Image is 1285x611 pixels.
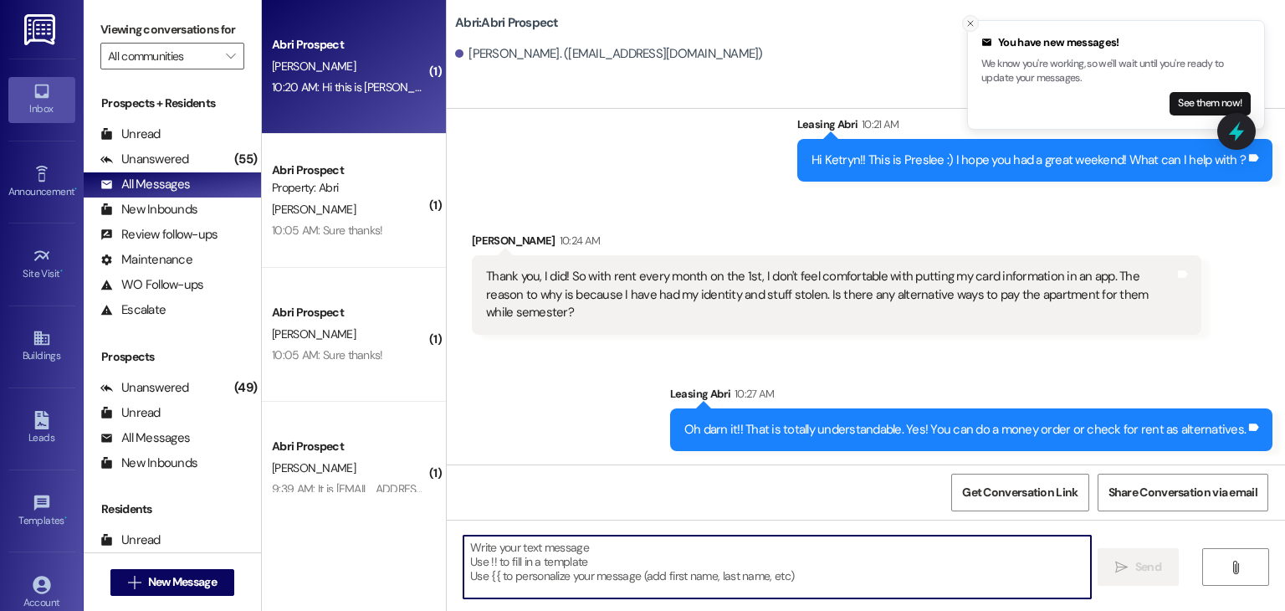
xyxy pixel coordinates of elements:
[84,348,261,366] div: Prospects
[272,347,383,362] div: 10:05 AM: Sure thanks!
[1098,548,1179,586] button: Send
[64,512,67,524] span: •
[1135,558,1161,576] span: Send
[797,116,1272,139] div: Leasing Abri
[272,36,427,54] div: Abri Prospect
[100,201,197,218] div: New Inbounds
[1229,561,1241,574] i: 
[100,176,190,193] div: All Messages
[100,17,244,43] label: Viewing conversations for
[100,226,218,244] div: Review follow-ups
[100,404,161,422] div: Unread
[100,454,197,472] div: New Inbounds
[272,80,924,95] div: 10:20 AM: Hi this is [PERSON_NAME]. If I could please talk to preslee that would be great. I have...
[272,481,510,496] div: 9:39 AM: It is [EMAIL_ADDRESS][DOMAIN_NAME]
[272,326,356,341] span: [PERSON_NAME]
[230,146,261,172] div: (55)
[272,438,427,455] div: Abri Prospect
[8,242,75,287] a: Site Visit •
[100,151,189,168] div: Unanswered
[1098,474,1268,511] button: Share Conversation via email
[1170,92,1251,116] button: See them now!
[272,304,427,321] div: Abri Prospect
[8,77,75,122] a: Inbox
[100,379,189,397] div: Unanswered
[670,385,1272,408] div: Leasing Abri
[100,276,203,294] div: WO Follow-ups
[455,45,763,63] div: [PERSON_NAME]. ([EMAIL_ADDRESS][DOMAIN_NAME])
[84,501,261,518] div: Residents
[8,324,75,369] a: Buildings
[1108,484,1257,501] span: Share Conversation via email
[100,531,161,549] div: Unread
[981,57,1251,86] p: We know you're working, so we'll wait until you're ready to update your messages.
[60,265,63,277] span: •
[24,14,59,45] img: ResiDesk Logo
[555,232,601,249] div: 10:24 AM
[486,268,1175,321] div: Thank you, I did! So with rent every month on the 1st, I don't feel comfortable with putting my c...
[272,59,356,74] span: [PERSON_NAME]
[8,406,75,451] a: Leads
[730,385,775,403] div: 10:27 AM
[100,251,192,269] div: Maintenance
[962,484,1078,501] span: Get Conversation Link
[272,202,356,217] span: [PERSON_NAME]
[811,151,1246,169] div: Hi Ketryn!! This is Preslee :) I hope you had a great weekend! What can I help with ?
[74,183,77,195] span: •
[472,232,1201,255] div: [PERSON_NAME]
[272,223,383,238] div: 10:05 AM: Sure thanks!
[100,429,190,447] div: All Messages
[128,576,141,589] i: 
[108,43,218,69] input: All communities
[226,49,235,63] i: 
[84,95,261,112] div: Prospects + Residents
[962,15,979,32] button: Close toast
[100,301,166,319] div: Escalate
[981,34,1251,51] div: You have new messages!
[272,179,427,197] div: Property: Abri
[455,14,559,32] b: Abri: Abri Prospect
[100,126,161,143] div: Unread
[1115,561,1128,574] i: 
[272,460,356,475] span: [PERSON_NAME]
[951,474,1088,511] button: Get Conversation Link
[110,569,234,596] button: New Message
[858,116,899,133] div: 10:21 AM
[148,573,217,591] span: New Message
[272,162,427,179] div: Abri Prospect
[8,489,75,534] a: Templates •
[684,421,1246,439] div: Oh darn it!! That is totally understandable. Yes! You can do a money order or check for rent as a...
[230,375,261,401] div: (49)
